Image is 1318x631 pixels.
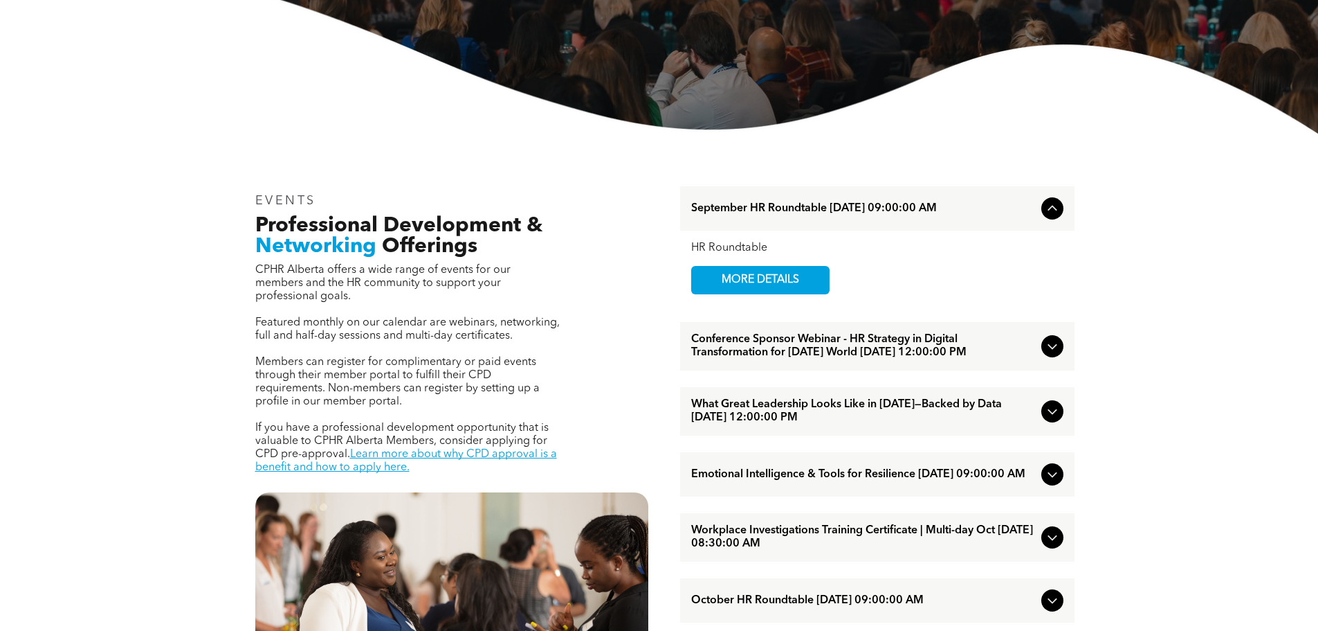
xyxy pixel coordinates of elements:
[691,242,1063,255] div: HR Roundtable
[255,357,540,407] span: Members can register for complimentary or paid events through their member portal to fulfill thei...
[255,449,557,473] a: Learn more about why CPD approval is a benefit and how to apply here.
[255,265,511,302] span: CPHR Alberta offers a wide range of events for our members and the HR community to support your p...
[706,267,815,294] span: MORE DETAILS
[691,594,1036,607] span: October HR Roundtable [DATE] 09:00:00 AM
[691,202,1036,215] span: September HR Roundtable [DATE] 09:00:00 AM
[691,398,1036,425] span: What Great Leadership Looks Like in [DATE]—Backed by Data [DATE] 12:00:00 PM
[255,423,549,460] span: If you have a professional development opportunity that is valuable to CPHR Alberta Members, cons...
[691,266,830,294] a: MORE DETAILS
[382,236,477,257] span: Offerings
[691,524,1036,551] span: Workplace Investigations Training Certificate | Multi-day Oct [DATE] 08:30:00 AM
[255,215,542,236] span: Professional Development &
[691,333,1036,359] span: Conference Sponsor Webinar - HR Strategy in Digital Transformation for [DATE] World [DATE] 12:00:...
[255,195,317,207] span: EVENTS
[255,317,560,341] span: Featured monthly on our calendar are webinars, networking, full and half-day sessions and multi-d...
[255,236,376,257] span: Networking
[691,468,1036,481] span: Emotional Intelligence & Tools for Resilience [DATE] 09:00:00 AM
